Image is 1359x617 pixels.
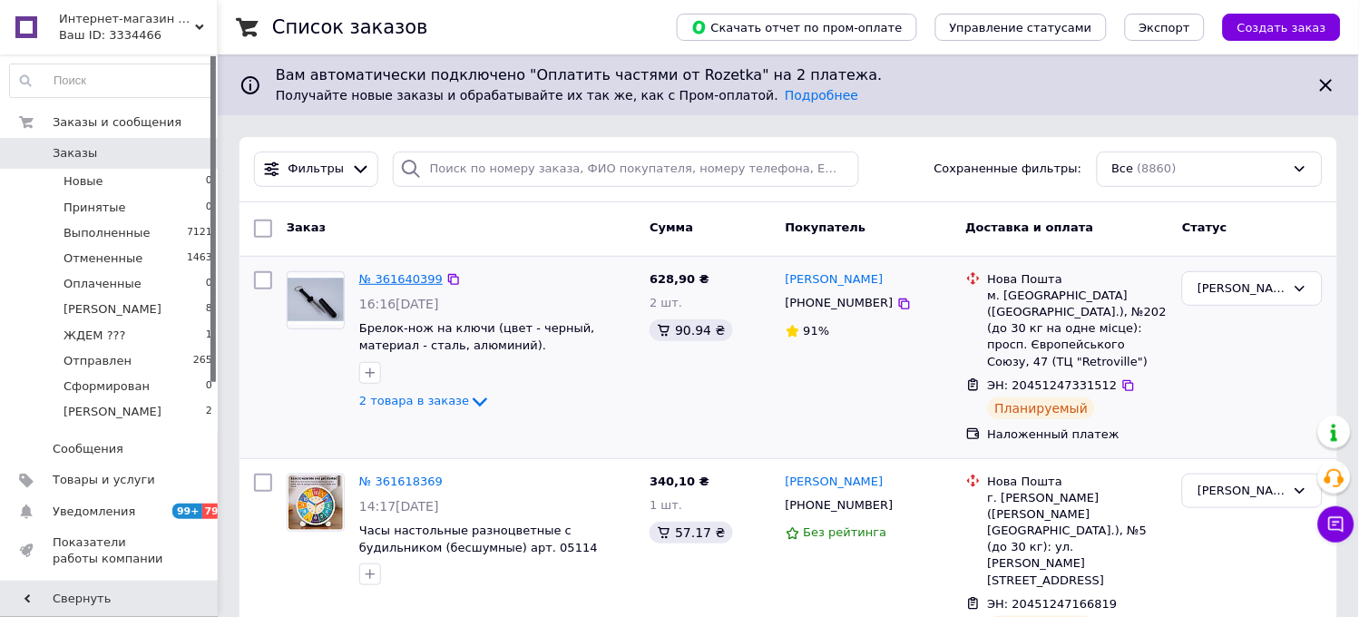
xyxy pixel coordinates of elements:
[359,499,439,514] span: 14:17[DATE]
[804,324,830,338] span: 91%
[782,494,897,517] div: [PHONE_NUMBER]
[359,475,443,488] a: № 361618369
[287,271,345,329] a: Фото товару
[966,220,1094,234] span: Доставка и оплата
[206,328,212,344] span: 1
[650,220,693,234] span: Сумма
[1182,220,1227,234] span: Статус
[53,114,181,131] span: Заказы и сообщения
[59,27,218,44] div: Ваш ID: 3334466
[359,394,469,407] span: 2 товара в заказе
[53,145,97,162] span: Заказы
[691,19,903,35] span: Скачать отчет по пром-оплате
[53,472,155,488] span: Товары и услуги
[786,474,884,491] a: [PERSON_NAME]
[288,161,345,178] span: Фильтры
[202,504,223,519] span: 79
[934,161,1082,178] span: Сохраненные фильтры:
[64,200,126,216] span: Принятые
[272,16,428,38] h1: Список заказов
[650,522,732,544] div: 57.17 ₴
[650,272,709,286] span: 628,90 ₴
[677,14,917,41] button: Скачать отчет по пром-оплате
[359,524,598,554] a: Часы настольные разноцветные с будильником (бесшумные) арт. 05114
[10,64,213,97] input: Поиск
[64,404,161,420] span: [PERSON_NAME]
[64,328,125,344] span: ЖДЕМ ???
[1138,162,1177,175] span: (8860)
[1198,482,1286,501] div: ВИТЯ
[1237,21,1326,34] span: Создать заказ
[64,276,142,292] span: Оплаченные
[1112,161,1134,178] span: Все
[287,220,326,234] span: Заказ
[393,152,860,187] input: Поиск по номеру заказа, ФИО покупателя, номеру телефона, Email, номеру накладной
[1125,14,1205,41] button: Экспорт
[206,173,212,190] span: 0
[988,474,1168,490] div: Нова Пошта
[206,276,212,292] span: 0
[276,88,858,103] span: Получайте новые заказы и обрабатывайте их так же, как с Пром-оплатой.
[287,474,345,532] a: Фото товару
[193,353,212,369] span: 265
[206,378,212,395] span: 0
[64,353,132,369] span: Отправлен
[206,404,212,420] span: 2
[59,11,195,27] span: Интернет-магазин "Magnit"
[187,225,212,241] span: 7121
[64,173,103,190] span: Новые
[64,225,151,241] span: Выполненные
[1139,21,1190,34] span: Экспорт
[988,426,1168,443] div: Наложенный платеж
[288,475,344,531] img: Фото товару
[64,301,161,318] span: [PERSON_NAME]
[804,525,887,539] span: Без рейтинга
[786,271,884,289] a: [PERSON_NAME]
[206,301,212,318] span: 8
[359,394,491,407] a: 2 товара в заказе
[1223,14,1341,41] button: Создать заказ
[650,296,682,309] span: 2 шт.
[988,597,1118,611] span: ЭН: 20451247166819
[64,250,142,267] span: Отмененные
[288,275,344,326] img: Фото товару
[53,441,123,457] span: Сообщения
[359,272,443,286] a: № 361640399
[650,319,732,341] div: 90.94 ₴
[650,498,682,512] span: 1 шт.
[1205,20,1341,34] a: Создать заказ
[935,14,1107,41] button: Управление статусами
[1318,506,1354,543] button: Чат с покупателем
[276,65,1301,86] span: Вам автоматически подключено "Оплатить частями от Rozetka" на 2 платежа.
[988,490,1168,589] div: г. [PERSON_NAME] ([PERSON_NAME][GEOGRAPHIC_DATA].), №5 (до 30 кг): ул. [PERSON_NAME][STREET_ADDRESS]
[988,288,1168,370] div: м. [GEOGRAPHIC_DATA] ([GEOGRAPHIC_DATA].), №202 (до 30 кг на одне місце): просп. Європейського Со...
[64,378,150,395] span: Сформирован
[786,220,866,234] span: Покупатель
[650,475,709,488] span: 340,10 ₴
[782,291,897,315] div: [PHONE_NUMBER]
[785,88,858,103] a: Подробнее
[950,21,1092,34] span: Управление статусами
[172,504,202,519] span: 99+
[53,534,168,567] span: Показатели работы компании
[988,378,1118,392] span: ЭН: 20451247331512
[988,397,1096,419] div: Планируемый
[988,271,1168,288] div: Нова Пошта
[187,250,212,267] span: 1463
[1198,279,1286,299] div: ЯНА
[206,200,212,216] span: 0
[359,297,439,311] span: 16:16[DATE]
[359,321,595,352] a: Брелок-нож на ключи (цвет - черный, материал - сталь, алюминий).
[53,504,135,520] span: Уведомления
